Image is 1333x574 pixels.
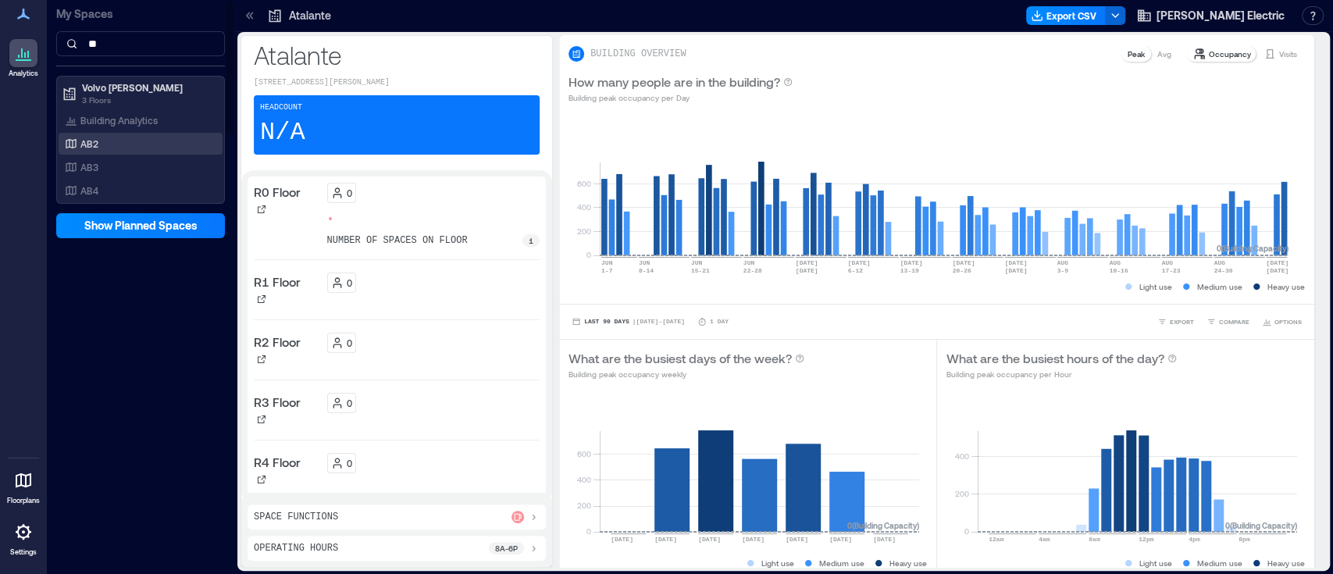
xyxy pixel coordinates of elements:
[577,179,591,188] tspan: 600
[568,368,804,380] p: Building peak occupancy weekly
[254,393,301,412] p: R3 Floor
[10,547,37,557] p: Settings
[710,317,729,326] p: 1 Day
[5,513,42,562] a: Settings
[1057,267,1068,274] text: 3-9
[577,226,591,236] tspan: 200
[1139,557,1172,569] p: Light use
[1170,317,1194,326] span: EXPORT
[796,259,818,266] text: [DATE]
[80,161,98,173] p: AB3
[848,259,871,266] text: [DATE]
[260,102,302,114] p: Headcount
[577,501,591,510] tspan: 200
[1057,259,1068,266] text: AUG
[819,557,864,569] p: Medium use
[1267,280,1305,293] p: Heavy use
[1259,314,1305,330] button: OPTIONS
[347,337,352,349] p: 0
[900,259,923,266] text: [DATE]
[1026,6,1106,25] button: Export CSV
[1219,317,1249,326] span: COMPARE
[601,259,613,266] text: JUN
[1132,3,1289,28] button: [PERSON_NAME] Electric
[1214,267,1232,274] text: 24-30
[577,475,591,484] tspan: 400
[327,234,468,247] p: number of spaces on floor
[260,117,305,148] p: N/A
[577,202,591,212] tspan: 400
[254,333,301,351] p: R2 Floor
[586,526,591,536] tspan: 0
[1157,8,1285,23] span: [PERSON_NAME] Electric
[80,137,98,150] p: AB2
[1089,536,1100,543] text: 8am
[743,259,755,266] text: JUN
[654,536,677,543] text: [DATE]
[1161,267,1180,274] text: 17-23
[873,536,896,543] text: [DATE]
[691,259,703,266] text: JUN
[955,451,969,461] tspan: 400
[2,462,45,510] a: Floorplans
[1189,536,1200,543] text: 4pm
[568,349,792,368] p: What are the busiest days of the week?
[953,259,975,266] text: [DATE]
[568,91,793,104] p: Building peak occupancy per Day
[889,557,927,569] p: Heavy use
[568,314,688,330] button: Last 90 Days |[DATE]-[DATE]
[568,73,780,91] p: How many people are in the building?
[698,536,721,543] text: [DATE]
[254,542,338,554] p: Operating Hours
[611,536,633,543] text: [DATE]
[1279,48,1297,60] p: Visits
[80,184,98,197] p: AB4
[742,536,765,543] text: [DATE]
[743,267,762,274] text: 22-28
[1139,536,1153,543] text: 12pm
[1004,259,1027,266] text: [DATE]
[1239,536,1250,543] text: 8pm
[955,489,969,498] tspan: 200
[1267,557,1305,569] p: Heavy use
[7,496,40,505] p: Floorplans
[82,81,213,94] p: Volvo [PERSON_NAME]
[1266,267,1288,274] text: [DATE]
[586,250,591,259] tspan: 0
[964,526,969,536] tspan: 0
[601,267,613,274] text: 1-7
[1109,267,1128,274] text: 10-16
[1161,259,1173,266] text: AUG
[1128,48,1145,60] p: Peak
[254,183,301,201] p: R0 Floor
[1266,259,1288,266] text: [DATE]
[946,349,1164,368] p: What are the busiest hours of the day?
[786,536,808,543] text: [DATE]
[639,267,654,274] text: 8-14
[9,69,38,78] p: Analytics
[254,453,301,472] p: R4 Floor
[1039,536,1050,543] text: 4am
[848,267,863,274] text: 6-12
[56,6,225,22] p: My Spaces
[84,218,198,234] span: Show Planned Spaces
[254,77,540,89] p: [STREET_ADDRESS][PERSON_NAME]
[900,267,919,274] text: 13-19
[56,213,225,238] button: Show Planned Spaces
[1203,314,1253,330] button: COMPARE
[1109,259,1121,266] text: AUG
[347,276,352,289] p: 0
[761,557,794,569] p: Light use
[590,48,686,60] p: BUILDING OVERVIEW
[829,536,852,543] text: [DATE]
[639,259,650,266] text: JUN
[347,187,352,199] p: 0
[80,114,158,127] p: Building Analytics
[1139,280,1172,293] p: Light use
[1197,280,1242,293] p: Medium use
[1197,557,1242,569] p: Medium use
[577,449,591,458] tspan: 600
[4,34,43,83] a: Analytics
[1214,259,1225,266] text: AUG
[989,536,1003,543] text: 12am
